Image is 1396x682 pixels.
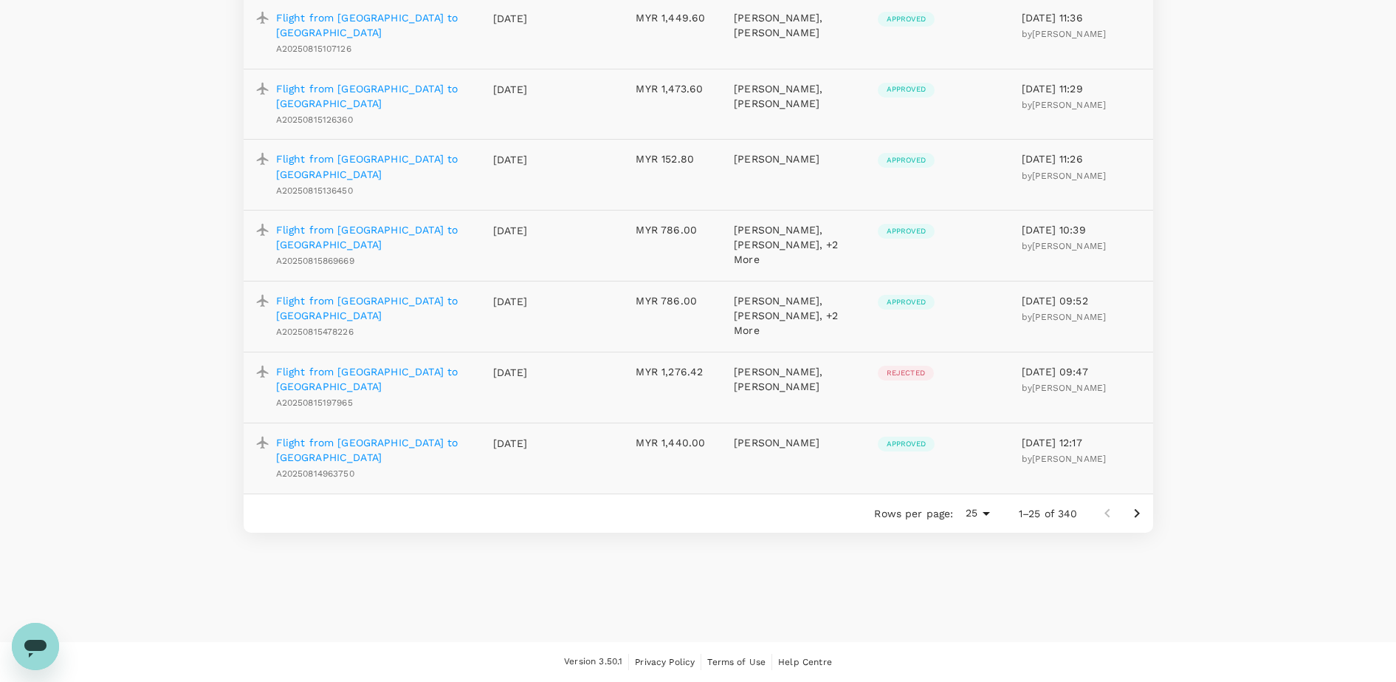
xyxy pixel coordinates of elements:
span: by [1022,454,1106,464]
span: Approved [878,226,935,236]
span: Help Centre [778,657,832,667]
button: Go to next page [1122,499,1152,528]
span: [PERSON_NAME] [1032,454,1106,464]
span: [PERSON_NAME] [1032,312,1106,322]
a: Terms of Use [707,654,766,670]
a: Flight from [GEOGRAPHIC_DATA] to [GEOGRAPHIC_DATA] [276,151,470,181]
span: Approved [878,297,935,307]
a: Flight from [GEOGRAPHIC_DATA] to [GEOGRAPHIC_DATA] [276,293,470,323]
p: [DATE] [493,152,574,167]
span: A20250815126360 [276,115,353,125]
p: [DATE] 11:26 [1022,151,1141,166]
span: A20250814963750 [276,468,354,479]
span: A20250815136450 [276,185,353,196]
p: [PERSON_NAME], [PERSON_NAME], +2 More [734,222,854,267]
iframe: Button to launch messaging window [12,623,59,670]
span: Approved [878,14,935,24]
p: [PERSON_NAME], [PERSON_NAME] [734,10,854,40]
p: [DATE] [493,436,574,451]
a: Flight from [GEOGRAPHIC_DATA] to [GEOGRAPHIC_DATA] [276,81,470,111]
span: [PERSON_NAME] [1032,383,1106,393]
p: MYR 786.00 [636,293,710,308]
span: Approved [878,84,935,95]
p: [DATE] 09:47 [1022,364,1141,379]
span: by [1022,100,1106,110]
a: Privacy Policy [635,654,695,670]
p: MYR 786.00 [636,222,710,237]
a: Help Centre [778,654,832,670]
a: Flight from [GEOGRAPHIC_DATA] to [GEOGRAPHIC_DATA] [276,222,470,252]
a: Flight from [GEOGRAPHIC_DATA] to [GEOGRAPHIC_DATA] [276,364,470,394]
span: Approved [878,439,935,449]
p: MYR 152.80 [636,151,710,166]
p: [DATE] [493,11,574,26]
p: MYR 1,449.60 [636,10,710,25]
span: by [1022,171,1106,181]
p: [DATE] [493,223,574,238]
p: MYR 1,473.60 [636,81,710,96]
p: [PERSON_NAME], [PERSON_NAME] [734,364,854,394]
span: A20250815197965 [276,398,353,408]
p: [DATE] [493,294,574,309]
p: MYR 1,440.00 [636,435,710,450]
span: [PERSON_NAME] [1032,29,1106,39]
p: [DATE] 11:29 [1022,81,1141,96]
span: A20250815869669 [276,256,354,266]
a: Flight from [GEOGRAPHIC_DATA] to [GEOGRAPHIC_DATA] [276,10,470,40]
p: [DATE] 10:39 [1022,222,1141,237]
p: [DATE] 09:52 [1022,293,1141,308]
p: [PERSON_NAME] [734,435,854,450]
span: Rejected [878,368,934,378]
p: Rows per page: [874,506,953,521]
p: [PERSON_NAME], [PERSON_NAME], +2 More [734,293,854,338]
span: by [1022,241,1106,251]
span: by [1022,312,1106,322]
a: Flight from [GEOGRAPHIC_DATA] to [GEOGRAPHIC_DATA] [276,435,470,465]
span: A20250815478226 [276,327,354,337]
span: [PERSON_NAME] [1032,100,1106,110]
p: [PERSON_NAME] [734,151,854,166]
div: 25 [960,502,995,524]
span: Terms of Use [707,657,766,667]
p: [DATE] 12:17 [1022,435,1141,450]
p: [DATE] 11:36 [1022,10,1141,25]
span: Privacy Policy [635,657,695,667]
span: by [1022,383,1106,393]
p: [DATE] [493,365,574,380]
span: by [1022,29,1106,39]
p: [PERSON_NAME], [PERSON_NAME] [734,81,854,111]
span: [PERSON_NAME] [1032,171,1106,181]
span: Approved [878,155,935,166]
p: [DATE] [493,82,574,97]
span: Version 3.50.1 [564,655,622,669]
span: [PERSON_NAME] [1032,241,1106,251]
span: A20250815107126 [276,44,351,54]
p: MYR 1,276.42 [636,364,710,379]
p: 1–25 of 340 [1019,506,1078,521]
